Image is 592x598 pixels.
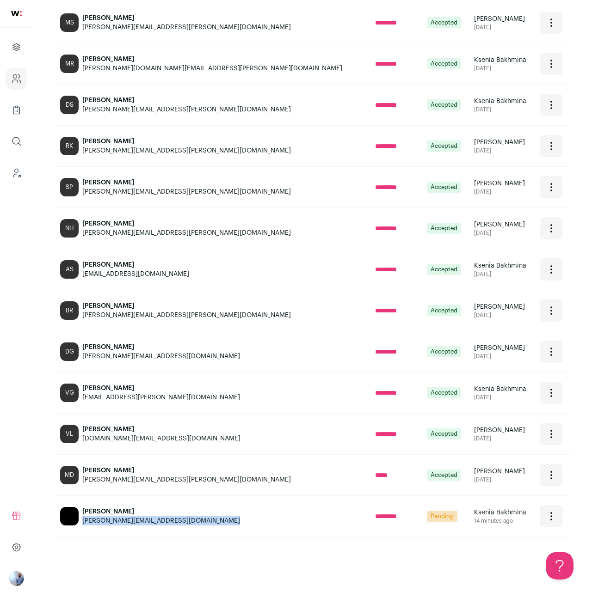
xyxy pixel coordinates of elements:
[9,571,24,586] button: Open dropdown
[540,382,562,404] button: Open dropdown
[540,505,562,527] button: Open dropdown
[60,260,79,279] div: AS
[540,217,562,239] button: Open dropdown
[82,301,291,311] div: [PERSON_NAME]
[82,475,291,484] div: [PERSON_NAME][EMAIL_ADDRESS][PERSON_NAME][DOMAIN_NAME]
[82,55,342,64] div: [PERSON_NAME]
[60,342,79,361] div: DG
[474,311,531,319] div: [DATE]
[474,55,531,65] div: Ksenia Bakhmina
[82,187,291,196] div: [PERSON_NAME][EMAIL_ADDRESS][PERSON_NAME][DOMAIN_NAME]
[474,97,531,106] div: Ksenia Bakhmina
[474,229,531,237] div: [DATE]
[474,426,531,435] div: [PERSON_NAME]
[474,353,531,360] div: [DATE]
[474,476,531,483] div: [DATE]
[427,511,457,522] span: Pending
[427,99,461,110] span: Accepted
[540,135,562,157] button: Open dropdown
[427,140,461,152] span: Accepted
[427,182,461,193] span: Accepted
[82,352,240,361] div: [PERSON_NAME][EMAIL_ADDRESS][DOMAIN_NAME]
[546,552,573,580] iframe: Help Scout Beacon - Open
[540,299,562,322] button: Open dropdown
[427,470,461,481] span: Accepted
[82,228,291,238] div: [PERSON_NAME][EMAIL_ADDRESS][PERSON_NAME][DOMAIN_NAME]
[82,64,342,73] div: [PERSON_NAME][DOMAIN_NAME][EMAIL_ADDRESS][PERSON_NAME][DOMAIN_NAME]
[427,346,461,357] span: Accepted
[474,384,531,394] div: Ksenia Bakhmina
[474,508,531,517] div: Ksenia Bakhmina
[474,24,531,31] div: [DATE]
[474,394,531,401] div: [DATE]
[427,428,461,439] span: Accepted
[427,58,461,69] span: Accepted
[6,36,27,58] a: Projects
[540,464,562,486] button: Open dropdown
[6,67,27,90] a: Company and ATS Settings
[427,305,461,316] span: Accepted
[474,467,531,476] div: [PERSON_NAME]
[82,311,291,320] div: [PERSON_NAME][EMAIL_ADDRESS][PERSON_NAME][DOMAIN_NAME]
[540,341,562,363] button: Open dropdown
[474,147,531,154] div: [DATE]
[82,137,291,146] div: [PERSON_NAME]
[82,13,291,23] div: [PERSON_NAME]
[82,105,291,114] div: [PERSON_NAME][EMAIL_ADDRESS][PERSON_NAME][DOMAIN_NAME]
[82,146,291,155] div: [PERSON_NAME][EMAIL_ADDRESS][PERSON_NAME][DOMAIN_NAME]
[60,96,79,114] div: DS
[82,393,240,402] div: [EMAIL_ADDRESS][PERSON_NAME][DOMAIN_NAME]
[82,260,189,269] div: [PERSON_NAME]
[82,219,291,228] div: [PERSON_NAME]
[60,507,79,525] img: blank-avatar.png
[474,261,531,270] div: Ksenia Bakhmina
[60,384,79,402] div: VG
[82,425,240,434] div: [PERSON_NAME]
[474,138,531,147] div: [PERSON_NAME]
[474,188,531,195] div: [DATE]
[82,516,240,525] div: [PERSON_NAME][EMAIL_ADDRESS][DOMAIN_NAME]
[82,178,291,187] div: [PERSON_NAME]
[60,466,79,484] div: MD
[82,466,291,475] div: [PERSON_NAME]
[60,219,79,238] div: NH
[474,270,531,278] div: [DATE]
[427,223,461,234] span: Accepted
[474,106,531,113] div: [DATE]
[540,423,562,445] button: Open dropdown
[474,517,531,525] div: 14 minutes ago
[474,65,531,72] div: [DATE]
[60,137,79,155] div: RK
[540,94,562,116] button: Open dropdown
[82,434,240,443] div: [DOMAIN_NAME][EMAIL_ADDRESS][DOMAIN_NAME]
[427,387,461,398] span: Accepted
[60,301,79,320] div: BR
[82,507,240,516] div: [PERSON_NAME]
[82,269,189,279] div: [EMAIL_ADDRESS][DOMAIN_NAME]
[474,343,531,353] div: [PERSON_NAME]
[474,179,531,188] div: [PERSON_NAME]
[60,55,79,73] div: MR
[82,23,291,32] div: [PERSON_NAME][EMAIL_ADDRESS][PERSON_NAME][DOMAIN_NAME]
[82,96,291,105] div: [PERSON_NAME]
[540,12,562,34] button: Open dropdown
[427,264,461,275] span: Accepted
[540,258,562,281] button: Open dropdown
[474,435,531,442] div: [DATE]
[60,425,79,443] div: VL
[60,178,79,196] div: SP
[82,342,240,352] div: [PERSON_NAME]
[474,14,531,24] div: [PERSON_NAME]
[540,53,562,75] button: Open dropdown
[9,571,24,586] img: 97332-medium_jpg
[11,11,22,16] img: wellfound-shorthand-0d5821cbd27db2630d0214b213865d53afaa358527fdda9d0ea32b1df1b89c2c.svg
[427,17,461,28] span: Accepted
[6,99,27,121] a: Company Lists
[540,176,562,198] button: Open dropdown
[474,302,531,311] div: [PERSON_NAME]
[474,220,531,229] div: [PERSON_NAME]
[82,384,240,393] div: [PERSON_NAME]
[60,13,79,32] div: MS
[6,162,27,184] a: Leads (Backoffice)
